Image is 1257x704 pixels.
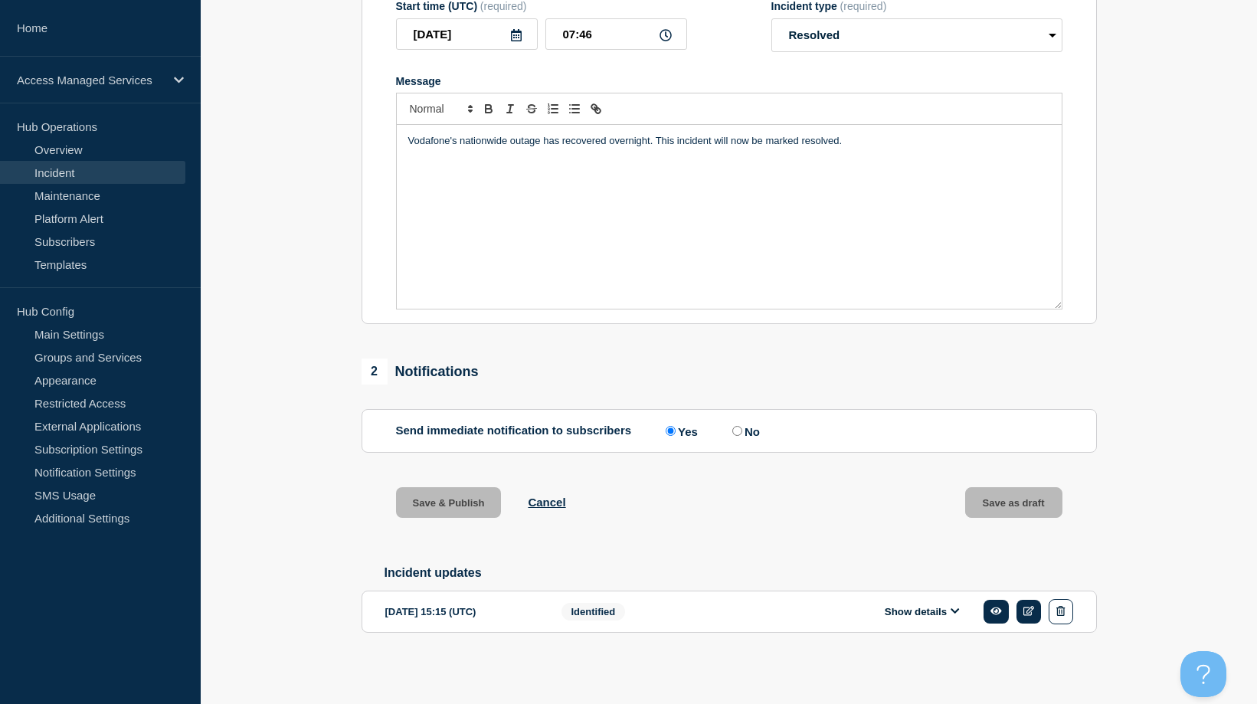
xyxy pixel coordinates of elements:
[564,100,585,118] button: Toggle bulleted list
[732,426,742,436] input: No
[728,424,760,438] label: No
[528,496,565,509] button: Cancel
[662,424,698,438] label: Yes
[408,134,1050,148] p: Vodafone's nationwide outage has recovered overnight. This incident will now be marked resolved.
[585,100,607,118] button: Toggle link
[362,359,479,385] div: Notifications
[478,100,499,118] button: Toggle bold text
[521,100,542,118] button: Toggle strikethrough text
[396,424,1062,438] div: Send immediate notification to subscribers
[499,100,521,118] button: Toggle italic text
[542,100,564,118] button: Toggle ordered list
[771,18,1062,52] select: Incident type
[561,603,626,621] span: Identified
[965,487,1062,518] button: Save as draft
[403,100,478,118] span: Font size
[396,424,632,438] p: Send immediate notification to subscribers
[362,359,388,385] span: 2
[397,125,1062,309] div: Message
[396,75,1062,87] div: Message
[396,18,538,50] input: YYYY-MM-DD
[17,74,164,87] p: Access Managed Services
[385,599,538,624] div: [DATE] 15:15 (UTC)
[396,487,502,518] button: Save & Publish
[545,18,687,50] input: HH:MM
[385,566,1097,580] h2: Incident updates
[880,605,964,618] button: Show details
[1180,651,1226,697] iframe: Help Scout Beacon - Open
[666,426,676,436] input: Yes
